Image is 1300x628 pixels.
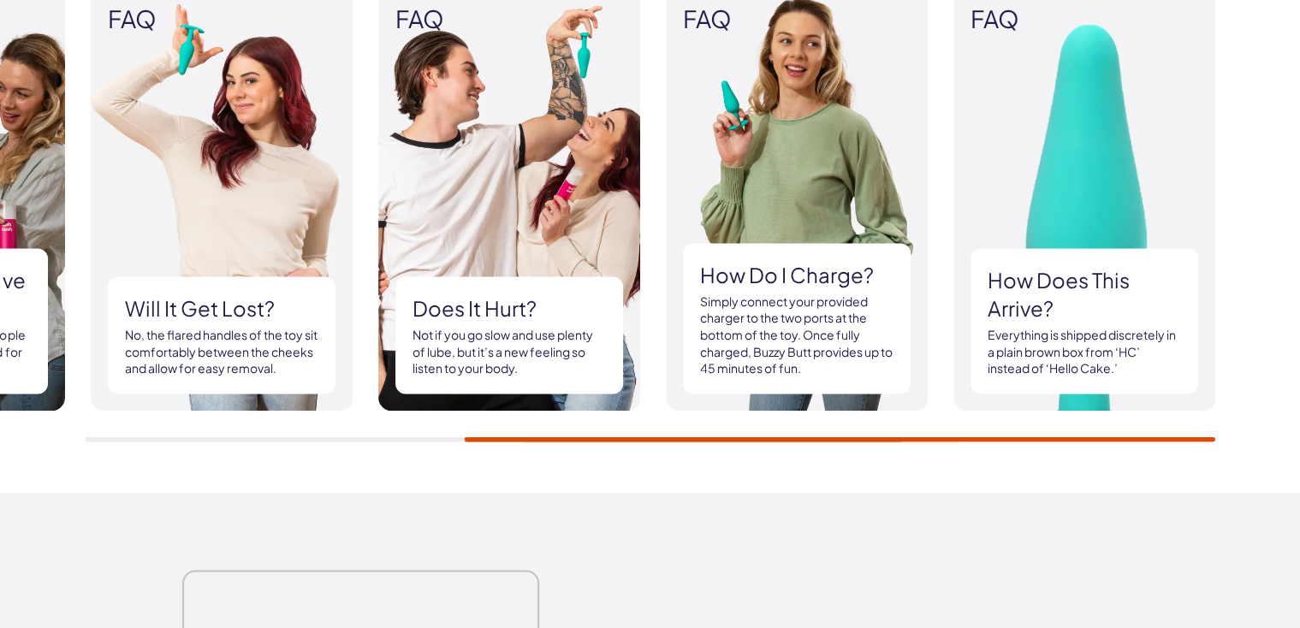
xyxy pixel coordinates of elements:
p: Simply connect your provided charger to the two ports at the bottom of the toy. Once fully charge... [700,293,893,376]
p: Not if you go slow and use plenty of lube, but it’s a new feeling so listen to your body. [413,326,606,376]
span: FAQ [971,6,1198,33]
h3: How do I charge? [700,260,893,289]
h3: how does this arrive? [988,265,1181,323]
p: Everything is shipped discretely in a plain brown box from ‘HC’ instead of ‘Hello Cake.’ [988,326,1181,376]
span: FAQ [395,6,623,33]
span: FAQ [108,6,335,33]
p: No, the flared handles of the toy sit comfortably between the cheeks and allow for easy removal. [125,326,318,376]
h3: Will it get lost? [125,293,318,323]
h3: Does it hurt? [413,293,606,323]
span: FAQ [683,6,911,33]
